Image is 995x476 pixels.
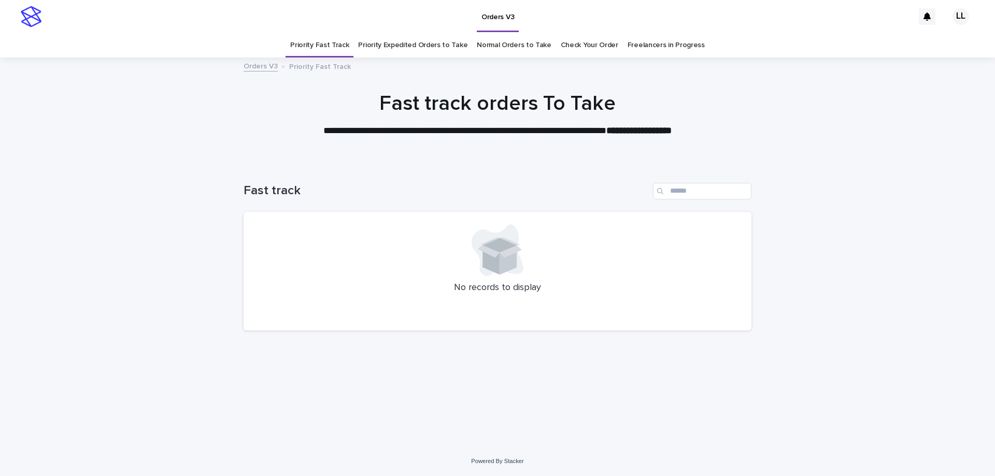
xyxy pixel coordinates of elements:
[471,458,523,464] a: Powered By Stacker
[561,33,618,57] a: Check Your Order
[244,60,278,71] a: Orders V3
[477,33,551,57] a: Normal Orders to Take
[953,8,969,25] div: LL
[21,6,41,27] img: stacker-logo-s-only.png
[244,91,751,116] h1: Fast track orders To Take
[244,183,649,198] h1: Fast track
[628,33,705,57] a: Freelancers in Progress
[358,33,467,57] a: Priority Expedited Orders to Take
[289,60,351,71] p: Priority Fast Track
[653,183,751,199] input: Search
[290,33,349,57] a: Priority Fast Track
[256,282,739,294] p: No records to display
